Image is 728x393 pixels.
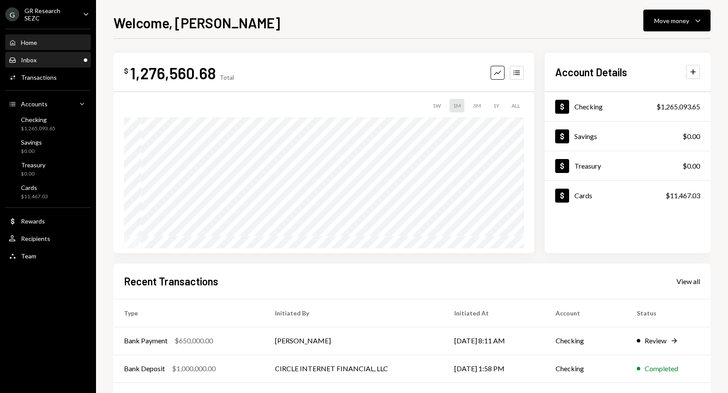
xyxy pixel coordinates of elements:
td: Checking [545,355,626,383]
div: 1,276,560.68 [130,63,216,83]
div: Cards [574,191,592,200]
th: Account [545,299,626,327]
a: Checking$1,265,093.65 [5,113,91,134]
div: Inbox [21,56,37,64]
a: Team [5,248,91,264]
div: Accounts [21,100,48,108]
div: Rewards [21,217,45,225]
div: $650,000.00 [175,335,213,346]
td: Checking [545,327,626,355]
td: CIRCLE INTERNET FINANCIAL, LLC [264,355,444,383]
a: Treasury$0.00 [5,159,91,180]
div: 1M [450,99,464,112]
a: Accounts [5,96,91,112]
a: Checking$1,265,093.65 [545,92,711,121]
div: 1W [429,99,444,112]
div: Home [21,39,37,46]
th: Initiated At [444,299,545,327]
div: Bank Payment [124,335,168,346]
div: Recipients [21,235,50,242]
a: View all [676,276,700,286]
div: Transactions [21,74,57,81]
h1: Welcome, [PERSON_NAME] [113,14,280,31]
a: Cards$11,467.03 [545,181,711,210]
div: $0.00 [21,170,45,178]
div: $1,265,093.65 [656,102,700,112]
a: Savings$0.00 [545,122,711,151]
div: 1Y [490,99,503,112]
td: [DATE] 1:58 PM [444,355,545,383]
div: Total [220,74,234,81]
div: Savings [21,139,42,146]
td: [PERSON_NAME] [264,327,444,355]
div: Savings [574,132,597,140]
div: $0.00 [21,148,42,155]
a: Treasury$0.00 [545,151,711,180]
td: [DATE] 8:11 AM [444,327,545,355]
div: Bank Deposit [124,363,165,374]
a: Home [5,34,91,50]
div: $0.00 [683,161,700,171]
div: Checking [21,116,55,123]
div: $1,265,093.65 [21,125,55,132]
div: Treasury [574,162,601,170]
h2: Recent Transactions [124,274,218,288]
div: $1,000,000.00 [172,363,216,374]
div: Treasury [21,161,45,169]
div: Review [645,335,666,346]
div: $11,467.03 [666,190,700,201]
a: Rewards [5,213,91,229]
button: Move money [643,10,711,31]
div: Completed [645,363,678,374]
div: Team [21,252,36,260]
div: GR Research SEZC [24,7,76,22]
div: Checking [574,102,603,111]
th: Status [626,299,711,327]
a: Savings$0.00 [5,136,91,157]
a: Recipients [5,230,91,246]
div: G [5,7,19,21]
th: Initiated By [264,299,444,327]
h2: Account Details [555,65,627,79]
th: Type [113,299,264,327]
div: Move money [654,16,689,25]
div: 3M [470,99,484,112]
a: Transactions [5,69,91,85]
div: $0.00 [683,131,700,142]
div: $11,467.03 [21,193,48,200]
div: Cards [21,184,48,191]
div: ALL [508,99,524,112]
div: $ [124,67,128,75]
a: Cards$11,467.03 [5,181,91,202]
a: Inbox [5,52,91,68]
